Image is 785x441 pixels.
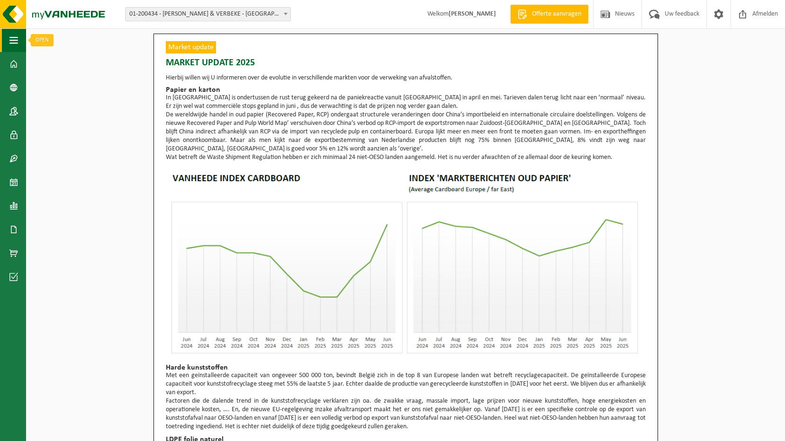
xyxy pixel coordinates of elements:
[449,10,496,18] strong: [PERSON_NAME]
[166,153,646,162] p: Wat betreft de Waste Shipment Regulation hebben er zich minimaal 24 niet-OESO landen aangemeld. H...
[166,41,216,53] span: Market update
[166,86,646,94] h2: Papier en karton
[510,5,588,24] a: Offerte aanvragen
[166,397,646,431] p: Factoren die de dalende trend in de kunststofrecyclage verklaren zijn oa. de zwakke vraag, massal...
[166,94,646,111] p: In [GEOGRAPHIC_DATA] is ondertussen de rust terug gekeerd na de paniekreactie vanuit [GEOGRAPHIC_...
[166,371,646,397] p: Met een geïnstalleerde capaciteit van ongeveer 500 000 ton, bevindt België zich in de top 8 van E...
[530,9,584,19] span: Offerte aanvragen
[166,56,255,70] span: Market update 2025
[166,111,646,153] p: De wereldwijde handel in oud papier (Recovered Paper, RCP) ondergaat structurele veranderingen do...
[126,8,290,21] span: 01-200434 - VULSTEKE & VERBEKE - POPERINGE
[125,7,291,21] span: 01-200434 - VULSTEKE & VERBEKE - POPERINGE
[166,364,646,371] h2: Harde kunststoffen
[166,75,646,81] p: Hierbij willen wij U informeren over de evolutie in verschillende markten voor de verweking van a...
